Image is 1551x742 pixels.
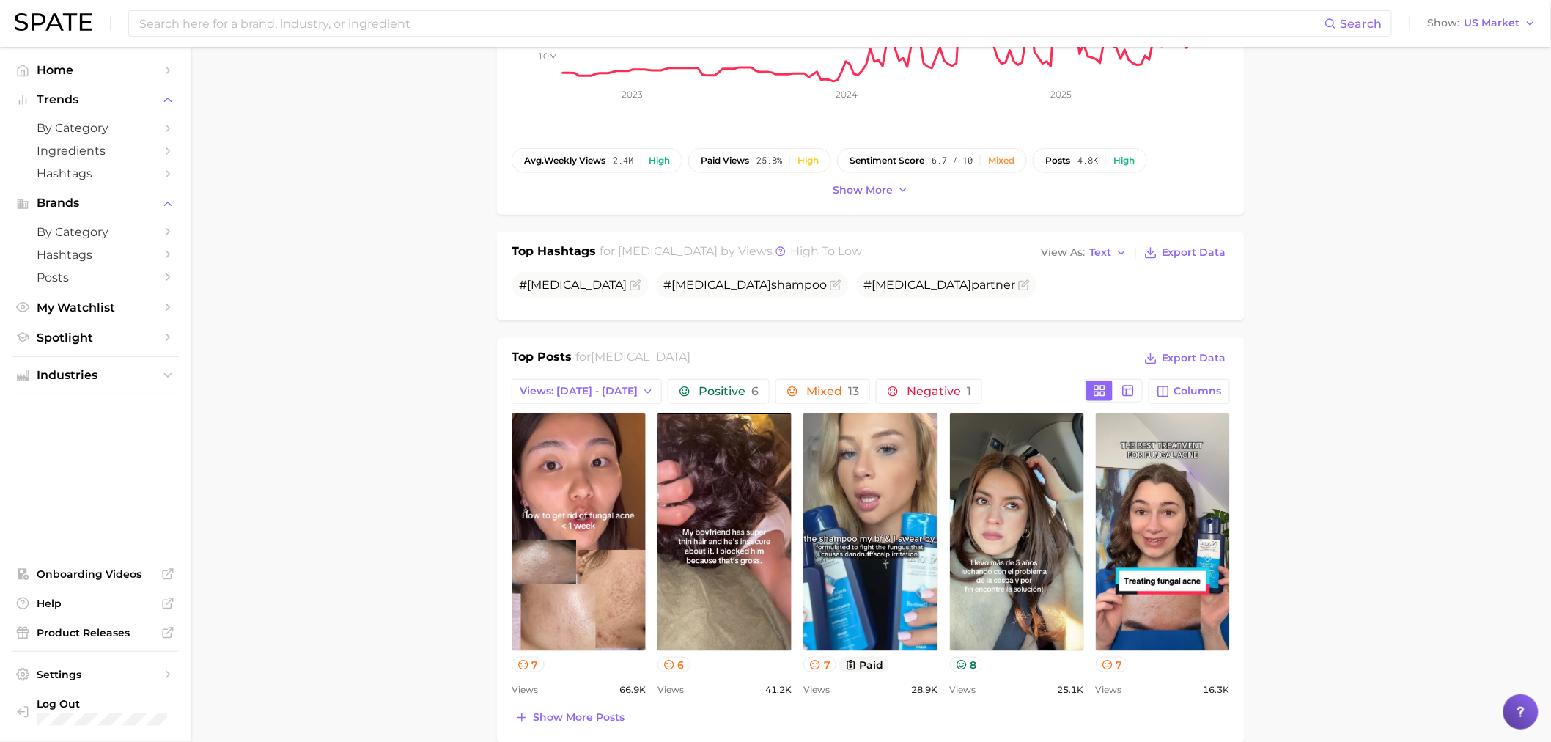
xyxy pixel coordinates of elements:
[1096,657,1129,672] button: 7
[37,144,154,158] span: Ingredients
[524,155,544,166] abbr: average
[12,192,179,214] button: Brands
[12,592,179,614] a: Help
[37,697,235,710] span: Log Out
[1465,19,1520,27] span: US Market
[12,117,179,139] a: by Category
[138,11,1325,36] input: Search here for a brand, industry, or ingredient
[592,350,691,364] span: [MEDICAL_DATA]
[12,89,179,111] button: Trends
[37,166,154,180] span: Hashtags
[512,657,545,672] button: 7
[1089,249,1111,257] span: Text
[756,155,782,166] span: 25.8%
[932,155,973,166] span: 6.7 / 10
[1018,279,1030,291] button: Flag as miscategorized or irrelevant
[12,162,179,185] a: Hashtags
[37,93,154,106] span: Trends
[12,364,179,386] button: Industries
[1141,243,1230,263] button: Export Data
[657,681,684,699] span: Views
[837,148,1027,173] button: sentiment score6.7 / 10Mixed
[12,563,179,585] a: Onboarding Videos
[619,244,718,258] span: [MEDICAL_DATA]
[657,657,690,672] button: 6
[850,155,924,166] span: sentiment score
[950,681,976,699] span: Views
[512,708,628,728] button: Show more posts
[765,681,792,699] span: 41.2k
[803,657,836,672] button: 7
[839,657,890,672] button: paid
[688,148,831,173] button: paid views25.8%High
[1204,681,1230,699] span: 16.3k
[613,155,633,166] span: 2.4m
[512,148,682,173] button: avg.weekly views2.4mHigh
[37,248,154,262] span: Hashtags
[37,626,154,639] span: Product Releases
[533,711,625,724] span: Show more posts
[751,384,759,398] span: 6
[12,243,179,266] a: Hashtags
[1341,17,1382,31] span: Search
[519,278,627,292] span: #
[37,121,154,135] span: by Category
[12,266,179,289] a: Posts
[649,155,670,166] div: High
[671,278,771,292] span: [MEDICAL_DATA]
[37,63,154,77] span: Home
[630,279,641,291] button: Flag as miscategorized or irrelevant
[12,664,179,686] a: Settings
[539,51,557,62] tspan: 1.0m
[848,384,859,398] span: 13
[37,668,154,681] span: Settings
[1050,89,1072,100] tspan: 2025
[512,681,538,699] span: Views
[37,225,154,239] span: by Category
[576,348,691,370] h2: for
[872,278,971,292] span: [MEDICAL_DATA]
[12,59,179,81] a: Home
[37,271,154,284] span: Posts
[1045,155,1070,166] span: posts
[622,89,644,100] tspan: 2023
[829,180,913,200] button: Show more
[12,296,179,319] a: My Watchlist
[520,385,638,397] span: Views: [DATE] - [DATE]
[701,155,749,166] span: paid views
[1428,19,1460,27] span: Show
[1162,246,1226,259] span: Export Data
[12,221,179,243] a: by Category
[806,386,859,397] span: Mixed
[1037,243,1131,262] button: View AsText
[830,279,841,291] button: Flag as miscategorized or irrelevant
[1096,681,1122,699] span: Views
[1149,379,1230,404] button: Columns
[1077,155,1098,166] span: 4.8k
[1424,14,1540,33] button: ShowUS Market
[12,622,179,644] a: Product Releases
[15,13,92,31] img: SPATE
[37,331,154,345] span: Spotlight
[803,681,830,699] span: Views
[967,384,971,398] span: 1
[1041,249,1085,257] span: View As
[1033,148,1147,173] button: posts4.8kHigh
[1174,385,1222,397] span: Columns
[836,89,858,100] tspan: 2024
[12,326,179,349] a: Spotlight
[37,196,154,210] span: Brands
[37,301,154,315] span: My Watchlist
[663,278,827,292] span: # shampoo
[37,567,154,581] span: Onboarding Videos
[1141,348,1230,369] button: Export Data
[912,681,938,699] span: 28.9k
[699,386,759,397] span: Positive
[524,155,605,166] span: weekly views
[37,597,154,610] span: Help
[1058,681,1084,699] span: 25.1k
[863,278,1015,292] span: # partner
[907,386,971,397] span: Negative
[950,657,983,672] button: 8
[512,348,572,370] h1: Top Posts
